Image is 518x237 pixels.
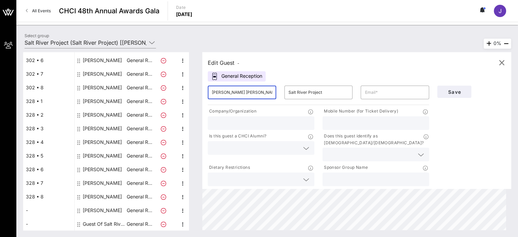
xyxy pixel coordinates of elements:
div: J [494,5,506,17]
span: Save [443,89,466,95]
p: Company/Organization [208,108,256,115]
a: All Events [22,5,55,16]
p: Dietary Restrictions [208,164,250,171]
div: 0% [484,39,511,49]
div: Brittney Martinez [83,163,122,176]
div: Emily Cummins [83,204,122,217]
div: David Felix [83,149,122,163]
div: 328 • 5 [23,149,74,163]
p: General R… [126,94,153,108]
div: Liban Arce [83,122,122,135]
div: 328 • 8 [23,190,74,204]
label: Select group [25,33,49,38]
p: General R… [126,54,153,67]
span: All Events [32,8,51,13]
span: CHCI 48th Annual Awards Gala [59,6,159,16]
div: Alan Eder [83,135,122,149]
div: Tony Moya [83,81,122,94]
div: 328 • 2 [23,108,74,122]
div: 328 • 6 [23,163,74,176]
p: [DATE] [176,11,192,18]
p: General R… [126,176,153,190]
p: General R… [126,149,153,163]
p: Date [176,4,192,11]
div: Guest Of Salt River Project [83,217,126,231]
p: Is this guest a CHCI Alumni? [208,133,266,140]
p: General R… [126,190,153,204]
p: General R… [126,204,153,217]
div: 328 • 3 [23,122,74,135]
p: General R… [126,122,153,135]
div: 302 • 7 [23,67,74,81]
div: 328 • 7 [23,176,74,190]
p: General R… [126,81,153,94]
div: Melody Rodriguez [83,190,122,204]
p: Mobile Number (for Ticket Delivery) [323,108,398,115]
div: 328 • 1 [23,94,74,108]
input: Email* [365,87,425,98]
input: Last Name* [288,87,349,98]
div: - [23,204,74,217]
p: General R… [126,217,153,231]
p: General R… [126,108,153,122]
p: General R… [126,163,153,176]
p: General R… [126,67,153,81]
div: 302 • 8 [23,81,74,94]
p: Sponsor Group Name [323,164,368,171]
p: Does this guest identify as [DEMOGRAPHIC_DATA]/[DEMOGRAPHIC_DATA]? [323,133,424,146]
div: Cesar Aguilar [83,108,122,122]
div: Edit Guest [208,58,239,68]
div: - [23,217,74,231]
div: Dulce Vasquez [83,176,122,190]
div: General Reception [208,71,266,82]
button: Save [437,86,471,98]
div: Angelina Echeverria [83,54,122,67]
div: 302 • 6 [23,54,74,67]
p: General R… [126,135,153,149]
div: Andres Cano [83,94,122,108]
div: 328 • 4 [23,135,74,149]
span: - [237,61,239,66]
input: First Name* [212,87,272,98]
span: J [499,8,502,14]
div: Gilbert Echeverria [83,67,122,81]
